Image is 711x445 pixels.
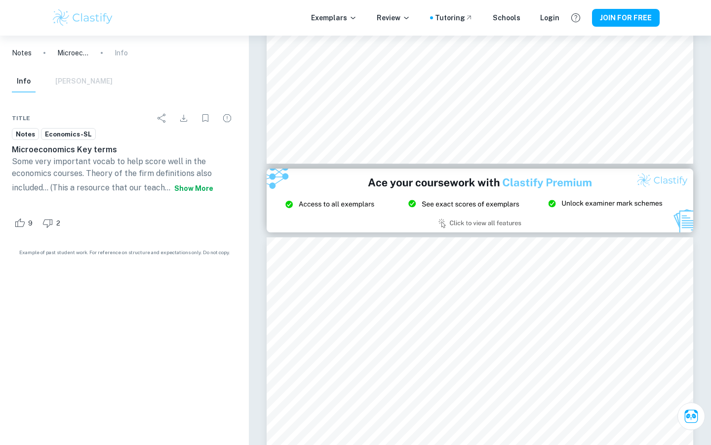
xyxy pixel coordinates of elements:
[12,144,237,156] h6: Microeconomics Key terms
[311,12,357,23] p: Exemplars
[540,12,559,23] a: Login
[12,215,38,231] div: Like
[217,108,237,128] div: Report issue
[677,402,705,430] button: Ask Clai
[40,215,66,231] div: Dislike
[12,114,30,123] span: Title
[57,47,89,58] p: Microeconomics Key terms
[12,249,237,256] span: Example of past student work. For reference on structure and expectations only. Do not copy.
[12,130,39,139] span: Notes
[196,108,215,128] div: Bookmark
[115,47,128,58] p: Info
[567,9,584,26] button: Help and Feedback
[41,128,96,140] a: Economics-SL
[377,12,410,23] p: Review
[12,128,39,140] a: Notes
[267,169,693,233] img: Ad
[170,179,217,197] button: Show more
[174,108,194,128] div: Download
[493,12,520,23] a: Schools
[435,12,473,23] a: Tutoring
[12,47,32,58] a: Notes
[592,9,660,27] button: JOIN FOR FREE
[41,130,95,139] span: Economics-SL
[23,219,38,228] span: 9
[51,8,114,28] img: Clastify logo
[12,71,36,92] button: Info
[152,108,172,128] div: Share
[12,156,237,197] p: Some very important vocab to help score well in the economics courses. Theory of the firm definit...
[51,219,66,228] span: 2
